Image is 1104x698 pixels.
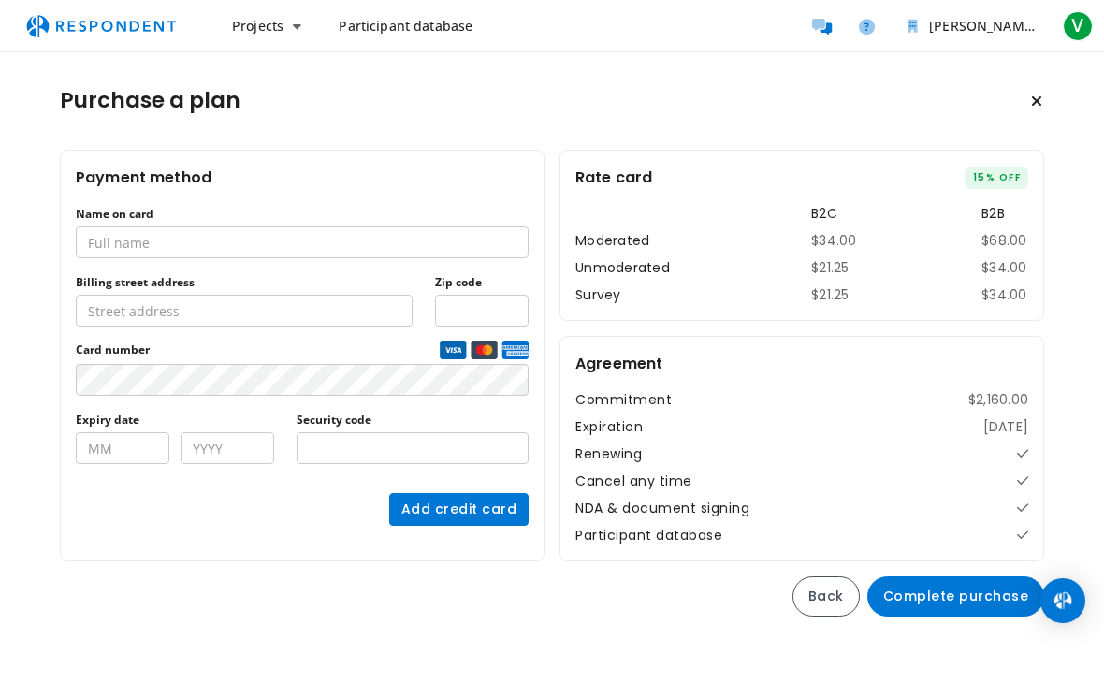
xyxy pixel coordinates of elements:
span: Projects [232,17,283,35]
button: Projects [217,9,316,43]
td: $34.00 [981,285,1028,305]
span: V [1063,11,1093,41]
button: Complete purchase [867,576,1045,617]
a: Participant database [324,9,487,43]
dd: [DATE] [983,417,1029,437]
td: $34.00 [811,231,858,251]
img: amex credit card logo [501,341,529,359]
dt: Commitment [575,390,672,410]
img: visa credit card logo [440,341,467,359]
label: Security code [297,413,371,428]
dt: NDA & document signing [575,499,749,518]
dt: Expiration [575,417,643,437]
input: Full name [76,226,529,258]
td: $21.25 [811,258,858,278]
th: B2C [811,204,858,224]
button: Add credit card [389,493,530,526]
th: Moderated [575,231,688,251]
img: respondent-logo.png [15,8,187,44]
th: Unmoderated [575,258,688,278]
button: Keep current plan [1018,82,1055,120]
div: Open Intercom Messenger [1040,578,1085,623]
label: Expiry date [76,413,139,428]
th: B2B [981,204,1028,224]
label: Name on card [76,207,153,222]
span: 15% OFF [965,167,1029,189]
dt: Renewing [575,444,642,464]
a: Message participants [803,7,840,45]
td: $68.00 [981,231,1028,251]
label: Zip code [435,275,482,290]
span: Participant database [339,17,472,35]
input: YYYY [181,432,274,464]
dd: $2,160.00 [968,390,1028,410]
td: $21.25 [811,285,858,305]
span: Card number [76,342,436,357]
h1: Purchase a plan [60,88,240,114]
td: $34.00 [981,258,1028,278]
button: V [1059,9,1097,43]
a: Help and support [848,7,885,45]
dt: Participant database [575,526,722,545]
button: Victoria tabelin works Team [893,9,1052,43]
img: mastercard credit card logo [471,341,498,359]
label: Billing street address [76,275,195,290]
input: Street address [76,295,413,327]
input: MM [76,432,169,464]
h2: Payment method [76,166,211,189]
h2: Agreement [575,352,662,375]
button: Back [792,576,860,617]
dt: Cancel any time [575,472,692,491]
h2: Rate card [575,166,652,189]
th: Survey [575,285,688,305]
